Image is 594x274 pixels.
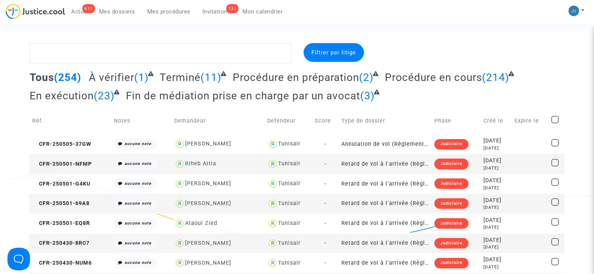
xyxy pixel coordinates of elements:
i: aucune note [124,141,151,146]
div: [DATE] [483,196,509,205]
div: [PERSON_NAME] [185,260,231,266]
div: Riheb Attia [185,160,216,167]
td: Retard de vol à l'arrivée (Règlement CE n°261/2004) [339,174,432,194]
span: CFR-250430-8RC7 [32,240,90,246]
div: [DATE] [483,137,509,145]
div: 133 [226,4,239,13]
span: CFR-250501-EQ8R [32,220,90,226]
div: [DATE] [483,157,509,165]
span: CFR-250430-NUM6 [32,260,92,266]
div: [PERSON_NAME] [185,240,231,246]
td: Defendeur [265,108,312,134]
a: Mon calendrier [236,6,289,17]
div: Judiciaire [434,159,468,169]
span: - [325,260,326,266]
div: Tunisair [278,141,301,147]
td: Retard de vol à l'arrivée (Règlement CE n°261/2004) [339,214,432,234]
td: Phase [432,108,481,134]
div: [DATE] [483,145,509,151]
div: [PERSON_NAME] [185,200,231,207]
td: Retard de vol à l'arrivée (Règlement CE n°261/2004) [339,194,432,214]
img: icon-user.svg [267,218,278,229]
span: - [325,220,326,226]
span: Tous [30,71,54,84]
div: Judiciaire [434,139,468,150]
span: Mes procédures [147,8,190,15]
span: (1) [134,71,149,84]
i: aucune note [124,241,151,246]
td: Retard de vol à l'arrivée (Règlement CE n°261/2004) [339,253,432,273]
div: [DATE] [483,256,509,264]
img: icon-user.svg [174,238,185,249]
img: icon-user.svg [174,218,185,229]
img: icon-user.svg [267,258,278,268]
span: Fin de médiation prise en charge par un avocat [126,90,360,102]
div: Tunisair [278,260,301,266]
div: Tunisair [278,240,301,246]
div: Tunisair [278,220,301,226]
img: icon-user.svg [267,159,278,169]
div: Judiciaire [434,178,468,189]
span: (11) [200,71,221,84]
img: icon-user.svg [267,139,278,150]
td: Score [312,108,339,134]
td: Retard de vol à l'arrivée (Règlement CE n°261/2004) [339,154,432,174]
a: Mes procédures [141,6,196,17]
div: Judiciaire [434,218,468,229]
div: Tunisair [278,180,301,187]
td: Expire le [512,108,549,134]
span: Procédure en préparation [233,71,359,84]
span: À vérifier [89,71,134,84]
div: [PERSON_NAME] [185,180,231,187]
span: Mes dossiers [99,8,135,15]
div: [DATE] [483,216,509,225]
a: 133Invitations [196,6,237,17]
td: Demandeur [172,108,265,134]
div: [DATE] [483,165,509,171]
div: [DATE] [483,264,509,270]
img: icon-user.svg [174,258,185,268]
span: CFR-250501-G4KU [32,181,90,187]
td: Type de dossier [339,108,432,134]
span: CFR-250501-NFMP [32,161,92,167]
span: Actus [71,8,87,15]
img: icon-user.svg [174,178,185,189]
div: [DATE] [483,204,509,211]
div: Tunisair [278,160,301,167]
div: [DATE] [483,177,509,185]
td: Retard de vol à l'arrivée (Règlement CE n°261/2004) [339,234,432,253]
span: Procédure en cours [385,71,482,84]
div: [DATE] [483,236,509,244]
i: aucune note [124,221,151,226]
span: (23) [94,90,115,102]
img: icon-user.svg [267,238,278,249]
div: [PERSON_NAME] [185,141,231,147]
td: Réf. [30,108,111,134]
span: (214) [482,71,509,84]
img: icon-user.svg [174,159,185,169]
iframe: Help Scout Beacon - Open [7,248,30,270]
span: - [325,141,326,147]
td: Créé le [481,108,512,134]
span: - [325,161,326,167]
img: icon-user.svg [174,139,185,150]
i: aucune note [124,161,151,166]
span: CFR-250501-69A8 [32,200,90,207]
div: Judiciaire [434,198,468,209]
span: (254) [54,71,81,84]
span: (2) [359,71,374,84]
span: (3) [360,90,375,102]
span: En exécution [30,90,94,102]
div: 611 [82,4,95,13]
span: Terminé [160,71,200,84]
span: - [325,200,326,207]
div: Ataoui Zied [185,220,217,226]
div: [DATE] [483,224,509,231]
img: icon-user.svg [174,198,185,209]
div: Judiciaire [434,258,468,268]
span: - [325,240,326,246]
span: CFR-250505-37GW [32,141,91,147]
img: icon-user.svg [267,198,278,209]
a: 611Actus [65,6,93,17]
span: Filtrer par litige [311,49,356,56]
